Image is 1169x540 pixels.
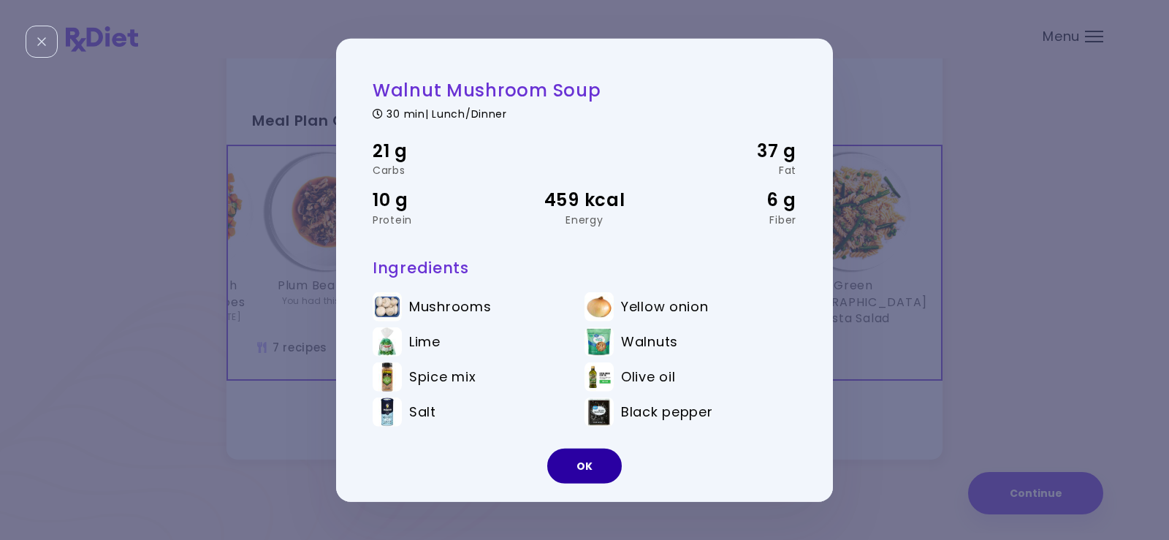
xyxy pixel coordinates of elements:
span: Olive oil [621,369,675,385]
h2: Walnut Mushroom Soup [373,78,796,101]
span: Yellow onion [621,299,709,315]
div: 30 min | Lunch/Dinner [373,105,796,119]
span: Black pepper [621,404,713,420]
span: Walnuts [621,334,678,350]
div: 21 g [373,137,514,165]
div: Fat [655,165,796,175]
div: 10 g [373,186,514,214]
div: Carbs [373,165,514,175]
div: 6 g [655,186,796,214]
div: Close [26,26,58,58]
div: Energy [514,214,655,224]
span: Mushrooms [409,299,491,315]
span: Lime [409,334,441,350]
div: Fiber [655,214,796,224]
h3: Ingredients [373,257,796,277]
div: Protein [373,214,514,224]
div: 37 g [655,137,796,165]
div: 459 kcal [514,186,655,214]
span: Spice mix [409,369,476,385]
span: Salt [409,404,436,420]
button: OK [547,449,622,484]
